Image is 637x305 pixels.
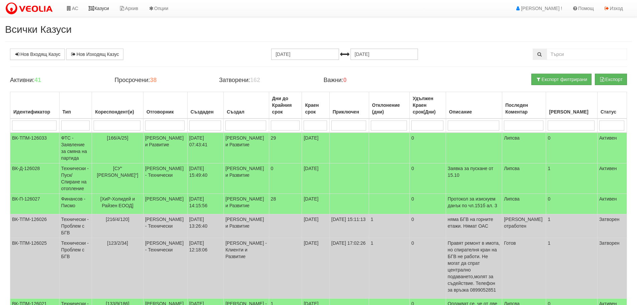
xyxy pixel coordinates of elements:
img: VeoliaLogo.png [5,2,56,16]
td: 1 [546,214,598,238]
p: няма БГВ на горните етажи. Нямат ОАС [448,216,500,229]
span: [PERSON_NAME] отработен [504,217,542,229]
td: [DATE] 13:26:40 [187,214,223,238]
td: [DATE] 14:15:56 [187,194,223,214]
h4: Важни: [323,77,418,84]
h4: Активни: [10,77,104,84]
td: [DATE] 15:11:13 [329,214,369,238]
span: [123/2/34] [107,240,128,246]
h4: Просрочени: [114,77,209,84]
td: Технически - Проблем с БГВ [59,238,92,299]
td: [PERSON_NAME] и Развитие [224,214,269,238]
td: Финансов - Писмо [59,194,92,214]
th: Краен срок: No sort applied, activate to apply an ascending sort [302,92,329,119]
td: [PERSON_NAME] и Развитие [143,133,187,163]
td: [DATE] 12:18:06 [187,238,223,299]
td: 0 [410,194,446,214]
th: Отклонение (дни): No sort applied, activate to apply an ascending sort [369,92,410,119]
div: Отклонение (дни) [371,100,408,117]
td: [PERSON_NAME] [143,194,187,214]
td: [DATE] [302,194,329,214]
th: Последен Коментар: No sort applied, activate to apply an ascending sort [502,92,546,119]
span: [СУ“ [PERSON_NAME]“] [97,166,138,178]
a: Нов Входящ Казус [10,49,65,60]
td: Затворен [597,238,627,299]
th: Дни до Крайния срок: No sort applied, activate to apply an ascending sort [269,92,302,119]
td: ВК-ТПМ-126033 [10,133,60,163]
th: Приключен: No sort applied, activate to apply an ascending sort [329,92,369,119]
td: 1 [369,214,410,238]
span: 29 [271,135,276,141]
b: 162 [250,77,260,83]
span: Липсва [504,166,520,171]
h2: Всички Казуси [5,24,632,35]
td: ФТС - Заявление за смяна на партида [59,133,92,163]
button: Експорт филтрирани [531,74,592,85]
td: Затворен [597,214,627,238]
div: Кореспондент(и) [94,107,141,117]
td: 0 [410,133,446,163]
td: 0 [410,214,446,238]
td: [PERSON_NAME] - Технически [143,214,187,238]
td: 0 [410,238,446,299]
a: Нов Изходящ Казус [66,49,123,60]
th: Кореспондент(и): No sort applied, activate to apply an ascending sort [92,92,143,119]
div: Дни до Крайния срок [271,94,300,117]
td: [DATE] [302,214,329,238]
button: Експорт [595,74,627,85]
div: Последен Коментар [504,100,544,117]
span: [166/А/25] [107,135,128,141]
th: Описание: No sort applied, activate to apply an ascending sort [446,92,502,119]
div: Отговорник [145,107,186,117]
td: 0 [546,194,598,214]
td: 1 [369,238,410,299]
td: [PERSON_NAME] и Развитие [224,133,269,163]
p: Протокол за изискуем данък по чл.151б ал. 3 [448,196,500,209]
div: Идентификатор [12,107,58,117]
span: Липсва [504,135,520,141]
div: Описание [448,107,500,117]
p: Заявка за пускане от 15.10 [448,165,500,178]
td: [PERSON_NAME] - Клиенти и Развитие [224,238,269,299]
td: Активен [597,133,627,163]
span: Готов [504,240,516,246]
p: Правят ремонт в имота, но спирателня кран на БГВ не работи. Не могат да спрат централно подаванет... [448,240,500,293]
td: ВК-П-126027 [10,194,60,214]
td: [PERSON_NAME] и Развитие [224,163,269,194]
div: Краен срок [304,100,327,117]
th: Статус: No sort applied, activate to apply an ascending sort [597,92,627,119]
th: Идентификатор: No sort applied, activate to apply an ascending sort [10,92,60,119]
th: Удължен Краен срок(Дни): No sort applied, activate to apply an ascending sort [410,92,446,119]
td: [DATE] 15:49:40 [187,163,223,194]
span: [216/4/120] [106,217,129,222]
td: Активен [597,163,627,194]
span: 28 [271,196,276,202]
th: Отговорник: No sort applied, activate to apply an ascending sort [143,92,187,119]
div: Създаден [189,107,222,117]
td: 0 [546,133,598,163]
b: 0 [343,77,347,83]
td: ВК-ТПМ-126026 [10,214,60,238]
h4: Затворени: [219,77,313,84]
td: [PERSON_NAME] - Технически [143,238,187,299]
td: ВК-ТПМ-126025 [10,238,60,299]
div: Създал [225,107,267,117]
td: [DATE] [302,133,329,163]
td: [DATE] 07:43:41 [187,133,223,163]
div: Статус [599,107,625,117]
td: 1 [546,238,598,299]
th: Създаден: No sort applied, activate to apply an ascending sort [187,92,223,119]
th: Брой Файлове: No sort applied, activate to apply an ascending sort [546,92,598,119]
td: Технически - Пуск/Спиране на отопление [59,163,92,194]
td: 0 [410,163,446,194]
td: ВК-Д-126028 [10,163,60,194]
span: 0 [271,166,274,171]
input: Търсене по Идентификатор, Бл/Вх/Ап, Тип, Описание, Моб. Номер, Имейл, Файл, Коментар, [547,49,627,60]
span: [ХиР-Холидей и Райзен ЕООД] [100,196,135,208]
div: Тип [61,107,90,117]
div: Приключен [331,107,367,117]
span: Липсва [504,196,520,202]
td: [DATE] [302,238,329,299]
td: Активен [597,194,627,214]
td: Технически - Проблем с БГВ [59,214,92,238]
